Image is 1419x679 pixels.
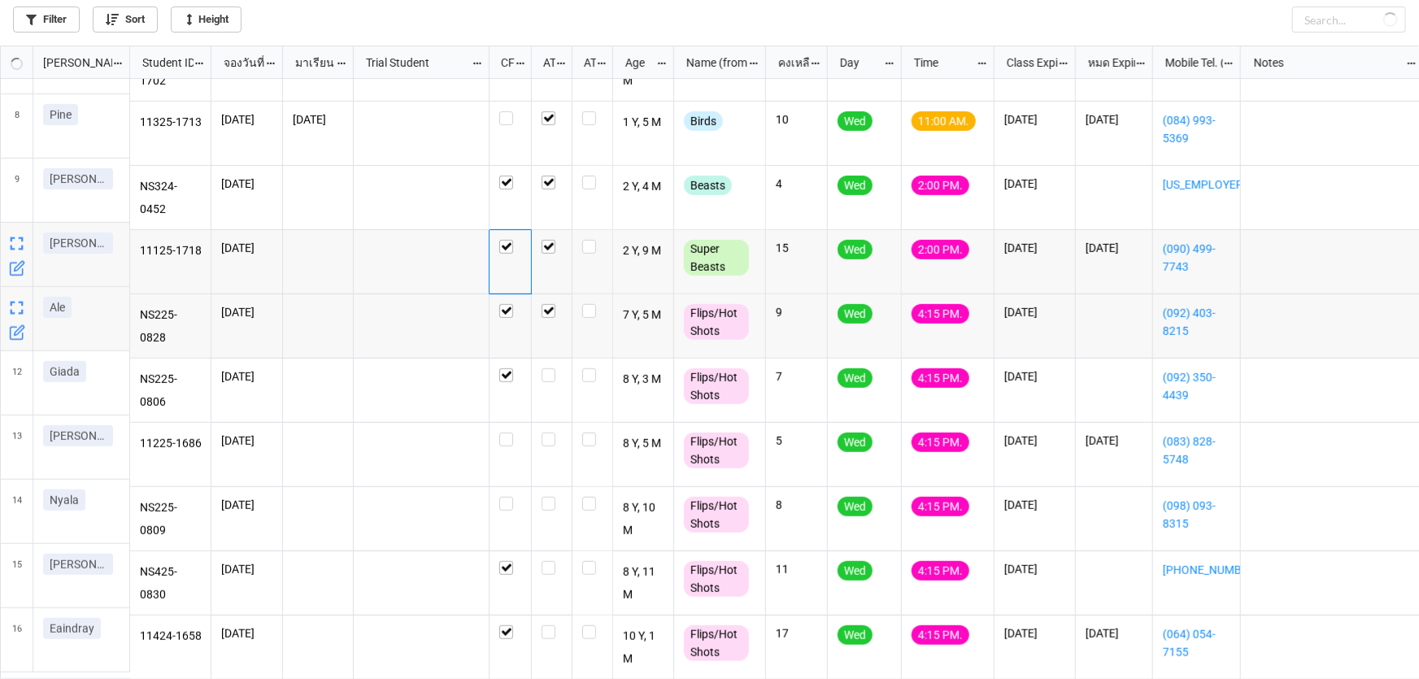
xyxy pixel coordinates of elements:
[623,368,664,391] p: 8 Y, 3 M
[140,240,202,263] p: 11125-1718
[1086,625,1143,642] p: [DATE]
[1244,54,1407,72] div: Notes
[912,111,976,131] div: 11:00 AM.
[1004,111,1065,128] p: [DATE]
[50,556,107,572] p: [PERSON_NAME]
[221,176,272,192] p: [DATE]
[838,240,873,259] div: Wed
[1004,433,1065,449] p: [DATE]
[1163,240,1230,276] a: (090) 499-7743
[616,54,657,72] div: Age
[1004,240,1065,256] p: [DATE]
[776,240,817,256] p: 15
[1163,368,1230,404] a: (092) 350-4439
[50,428,107,444] p: [PERSON_NAME]
[684,176,732,195] div: Beasts
[1004,625,1065,642] p: [DATE]
[50,363,80,380] p: Giada
[221,433,272,449] p: [DATE]
[133,54,194,72] div: Student ID (from [PERSON_NAME] Name)
[684,625,749,661] div: Flips/Hot Shots
[838,176,873,195] div: Wed
[838,433,873,452] div: Wed
[221,561,272,577] p: [DATE]
[1163,497,1230,533] a: (098) 093-8315
[776,625,817,642] p: 17
[33,54,112,72] div: [PERSON_NAME] Name
[1004,368,1065,385] p: [DATE]
[623,625,664,669] p: 10 Y, 1 M
[623,176,664,198] p: 2 Y, 4 M
[1292,7,1406,33] input: Search...
[1086,240,1143,256] p: [DATE]
[912,176,969,195] div: 2:00 PM.
[533,54,556,72] div: ATT
[221,240,272,256] p: [DATE]
[491,54,515,72] div: CF
[140,433,202,455] p: 11225-1686
[623,497,664,541] p: 8 Y, 10 M
[214,54,266,72] div: จองวันที่
[623,111,664,134] p: 1 Y, 5 M
[1163,111,1230,147] a: (084) 993-5369
[140,368,202,412] p: NS225-0806
[623,240,664,263] p: 2 Y, 9 M
[677,54,748,72] div: Name (from Class)
[1156,54,1223,72] div: Mobile Tel. (from Nick Name)
[776,304,817,320] p: 9
[1086,433,1143,449] p: [DATE]
[997,54,1058,72] div: Class Expiration
[12,351,22,415] span: 12
[768,54,811,72] div: คงเหลือ (from Nick Name)
[293,111,343,128] p: [DATE]
[221,368,272,385] p: [DATE]
[912,625,969,645] div: 4:15 PM.
[50,171,107,187] p: [PERSON_NAME]
[1163,561,1230,579] a: [PHONE_NUMBER]
[221,625,272,642] p: [DATE]
[623,561,664,605] p: 8 Y, 11 M
[1163,176,1230,194] a: [US_EMPLOYER_IDENTIFICATION_NUMBER]
[50,107,72,123] p: Pine
[221,304,272,320] p: [DATE]
[684,240,749,276] div: Super Beasts
[912,433,969,452] div: 4:15 PM.
[356,54,471,72] div: Trial Student
[776,111,817,128] p: 10
[623,304,664,327] p: 7 Y, 5 M
[838,497,873,516] div: Wed
[684,561,749,597] div: Flips/Hot Shots
[1004,497,1065,513] p: [DATE]
[838,111,873,131] div: Wed
[221,111,272,128] p: [DATE]
[574,54,597,72] div: ATK
[776,497,817,513] p: 8
[1004,561,1065,577] p: [DATE]
[912,561,969,581] div: 4:15 PM.
[12,416,22,479] span: 13
[912,240,969,259] div: 2:00 PM.
[684,433,749,468] div: Flips/Hot Shots
[13,7,80,33] a: Filter
[140,304,202,348] p: NS225-0828
[171,7,242,33] a: Height
[776,368,817,385] p: 7
[140,176,202,220] p: NS324-0452
[15,94,20,158] span: 8
[140,561,202,605] p: NS425-0830
[1163,625,1230,661] a: (064) 054-7155
[285,54,337,72] div: มาเรียน
[684,304,749,340] div: Flips/Hot Shots
[912,497,969,516] div: 4:15 PM.
[50,299,65,316] p: Ale
[50,492,79,508] p: Nyala
[684,368,749,404] div: Flips/Hot Shots
[15,159,20,222] span: 9
[830,54,884,72] div: Day
[1004,176,1065,192] p: [DATE]
[1163,433,1230,468] a: (083) 828-5748
[776,176,817,192] p: 4
[12,480,22,543] span: 14
[838,561,873,581] div: Wed
[776,433,817,449] p: 5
